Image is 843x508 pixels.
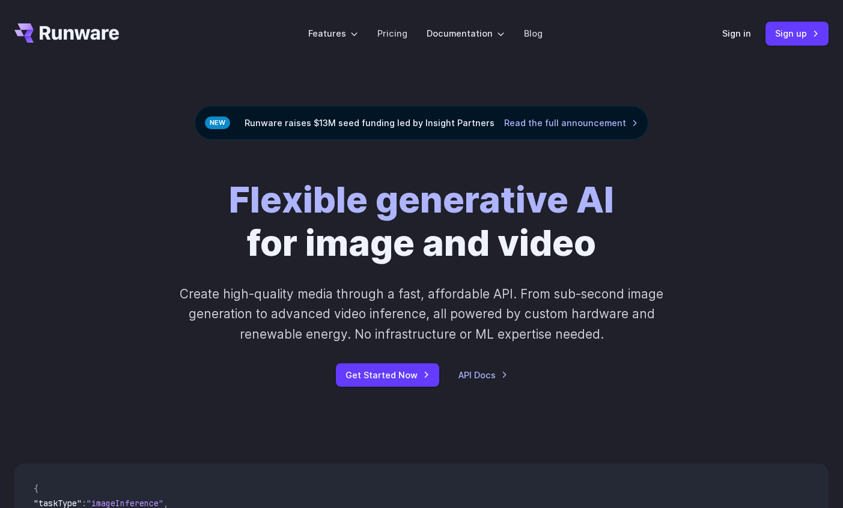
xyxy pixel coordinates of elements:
a: Pricing [377,26,407,40]
div: Runware raises $13M seed funding led by Insight Partners [195,106,648,140]
a: API Docs [458,368,508,382]
a: Sign in [722,26,751,40]
strong: Flexible generative AI [229,178,614,222]
h1: for image and video [229,178,614,265]
a: Blog [524,26,543,40]
a: Get Started Now [336,363,439,387]
a: Sign up [765,22,829,45]
label: Features [308,26,358,40]
a: Go to / [14,23,119,43]
a: Read the full announcement [504,116,638,130]
p: Create high-quality media through a fast, affordable API. From sub-second image generation to adv... [161,284,682,344]
span: { [34,483,38,494]
label: Documentation [427,26,505,40]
